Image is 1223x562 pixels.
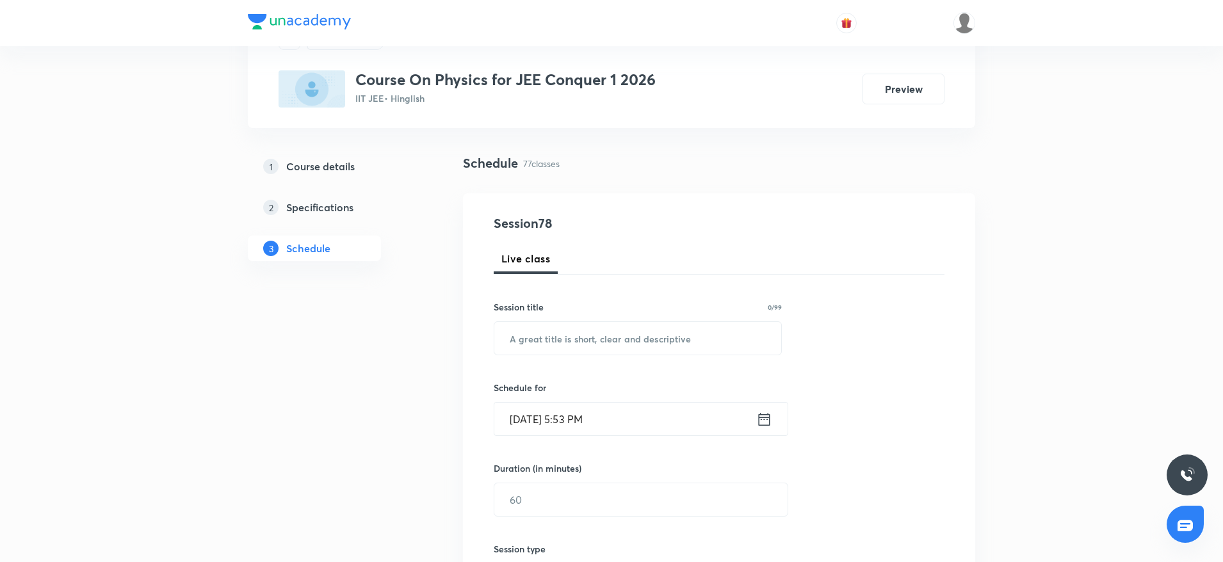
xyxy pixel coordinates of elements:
[263,200,279,215] p: 2
[263,241,279,256] p: 3
[248,195,422,220] a: 2Specifications
[286,159,355,174] h5: Course details
[501,251,550,266] span: Live class
[263,159,279,174] p: 1
[1179,467,1195,483] img: ttu
[494,300,544,314] h6: Session title
[286,241,330,256] h5: Schedule
[494,542,546,556] h6: Session type
[494,381,782,394] h6: Schedule for
[841,17,852,29] img: avatar
[248,14,351,33] a: Company Logo
[768,304,782,310] p: 0/99
[279,70,345,108] img: 4A759E69-DD8F-400E-BA6A-C1EF3FA09744_plus.png
[494,483,788,516] input: 60
[523,157,560,170] p: 77 classes
[355,70,656,89] h3: Course On Physics for JEE Conquer 1 2026
[863,74,944,104] button: Preview
[953,12,975,34] img: Ankit Porwal
[494,214,727,233] h4: Session 78
[355,92,656,105] p: IIT JEE • Hinglish
[494,322,781,355] input: A great title is short, clear and descriptive
[286,200,353,215] h5: Specifications
[248,154,422,179] a: 1Course details
[836,13,857,33] button: avatar
[494,462,581,475] h6: Duration (in minutes)
[248,14,351,29] img: Company Logo
[463,154,518,173] h4: Schedule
